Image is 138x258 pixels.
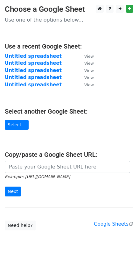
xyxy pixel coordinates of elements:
[5,60,62,66] a: Untitled spreadsheet
[5,82,62,88] a: Untitled spreadsheet
[94,221,133,227] a: Google Sheets
[5,187,21,196] input: Next
[5,174,70,179] small: Example: [URL][DOMAIN_NAME]
[5,53,62,59] a: Untitled spreadsheet
[5,151,133,158] h4: Copy/paste a Google Sheet URL:
[5,17,133,23] p: Use one of the options below...
[78,82,94,88] a: View
[5,5,133,14] h3: Choose a Google Sheet
[78,53,94,59] a: View
[5,120,29,130] a: Select...
[5,108,133,115] h4: Select another Google Sheet:
[5,75,62,80] a: Untitled spreadsheet
[78,75,94,80] a: View
[84,54,94,59] small: View
[84,61,94,66] small: View
[84,83,94,87] small: View
[84,75,94,80] small: View
[5,68,62,73] a: Untitled spreadsheet
[5,43,133,50] h4: Use a recent Google Sheet:
[78,60,94,66] a: View
[78,68,94,73] a: View
[5,161,130,173] input: Paste your Google Sheet URL here
[5,221,36,230] a: Need help?
[84,68,94,73] small: View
